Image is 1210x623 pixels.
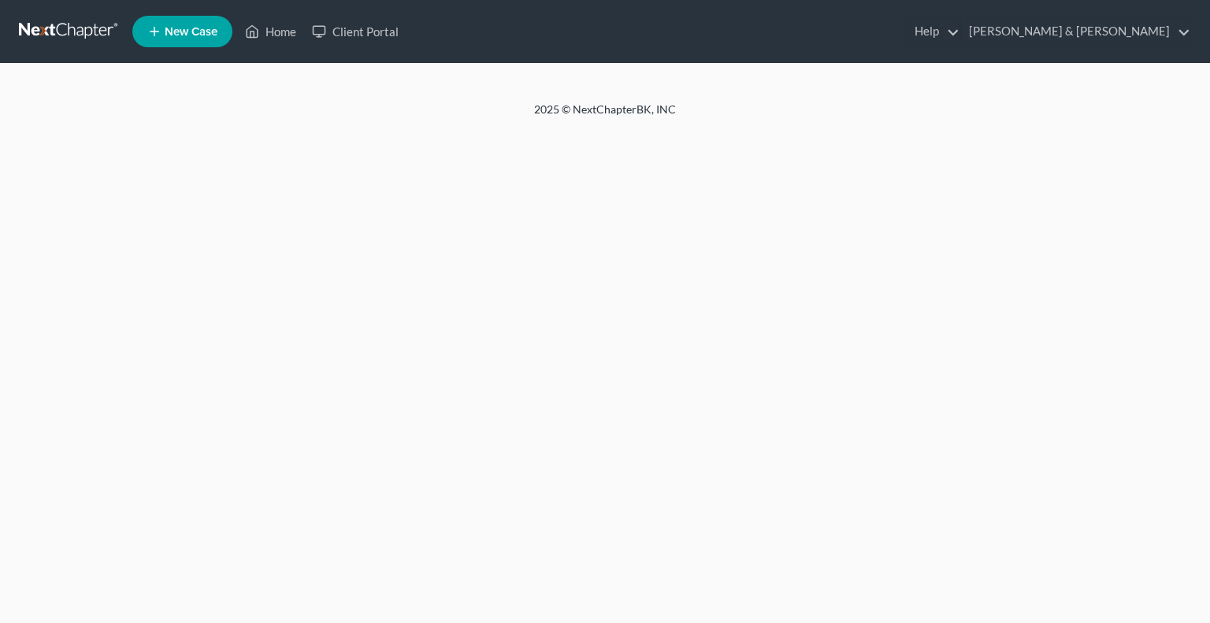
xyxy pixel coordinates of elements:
div: 2025 © NextChapterBK, INC [156,102,1054,130]
a: Client Portal [304,17,406,46]
a: Help [907,17,959,46]
a: [PERSON_NAME] & [PERSON_NAME] [961,17,1190,46]
new-legal-case-button: New Case [132,16,232,47]
a: Home [237,17,304,46]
